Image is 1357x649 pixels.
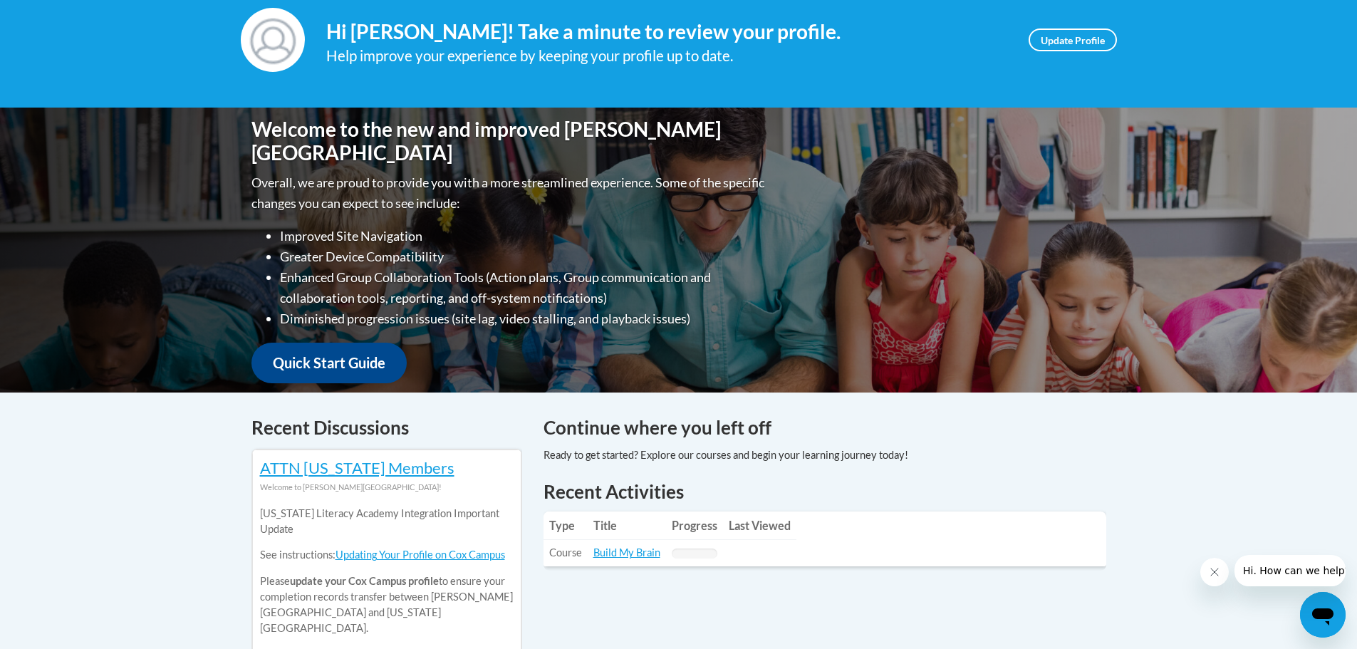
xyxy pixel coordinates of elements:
iframe: Button to launch messaging window [1300,592,1346,638]
span: Course [549,546,582,559]
li: Improved Site Navigation [280,226,768,246]
h1: Recent Activities [544,479,1106,504]
p: [US_STATE] Literacy Academy Integration Important Update [260,506,514,537]
iframe: Close message [1200,558,1229,586]
div: Please to ensure your completion records transfer between [PERSON_NAME][GEOGRAPHIC_DATA] and [US_... [260,495,514,647]
h1: Welcome to the new and improved [PERSON_NAME][GEOGRAPHIC_DATA] [251,118,768,165]
li: Diminished progression issues (site lag, video stalling, and playback issues) [280,308,768,329]
p: Overall, we are proud to provide you with a more streamlined experience. Some of the specific cha... [251,172,768,214]
a: Quick Start Guide [251,343,407,383]
div: Help improve your experience by keeping your profile up to date. [326,44,1007,68]
a: Update Profile [1029,28,1117,51]
img: Profile Image [241,8,305,72]
div: Welcome to [PERSON_NAME][GEOGRAPHIC_DATA]! [260,479,514,495]
span: Hi. How can we help? [9,10,115,21]
li: Enhanced Group Collaboration Tools (Action plans, Group communication and collaboration tools, re... [280,267,768,308]
th: Title [588,512,666,540]
b: update your Cox Campus profile [290,575,439,587]
a: Build My Brain [593,546,660,559]
h4: Recent Discussions [251,414,522,442]
a: ATTN [US_STATE] Members [260,458,454,477]
th: Last Viewed [723,512,796,540]
h4: Hi [PERSON_NAME]! Take a minute to review your profile. [326,20,1007,44]
a: Updating Your Profile on Cox Campus [336,549,505,561]
li: Greater Device Compatibility [280,246,768,267]
th: Type [544,512,588,540]
iframe: Message from company [1234,555,1346,586]
th: Progress [666,512,723,540]
h4: Continue where you left off [544,414,1106,442]
p: See instructions: [260,547,514,563]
